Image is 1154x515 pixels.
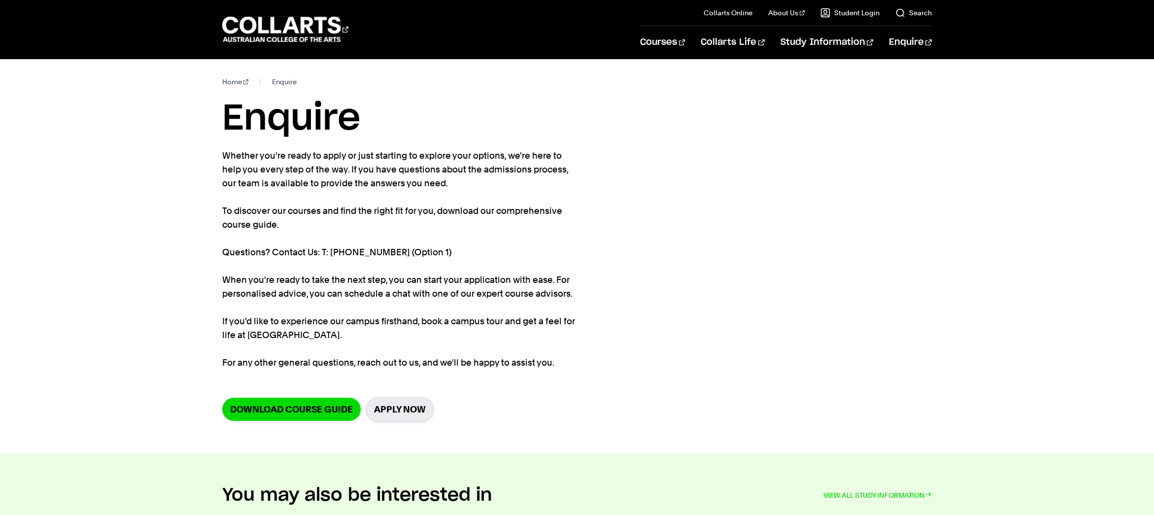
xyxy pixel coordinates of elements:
div: Go to homepage [222,15,348,43]
a: Apply Now [366,397,434,421]
a: Download Course Guide [222,398,361,421]
span: Enquire [272,75,297,89]
a: Study Information [781,26,873,59]
a: Home [222,75,248,89]
a: Collarts Online [704,8,752,18]
a: Collarts Life [701,26,764,59]
a: VIEW ALL STUDY INFORMATION [823,488,932,502]
p: Whether you're ready to apply or just starting to explore your options, we're here to help you ev... [222,149,582,370]
a: Student Login [820,8,880,18]
a: Search [895,8,932,18]
h2: You may also be interested in [222,484,492,506]
a: About Us [768,8,805,18]
a: Enquire [889,26,932,59]
h1: Enquire [222,97,932,141]
a: Courses [640,26,685,59]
